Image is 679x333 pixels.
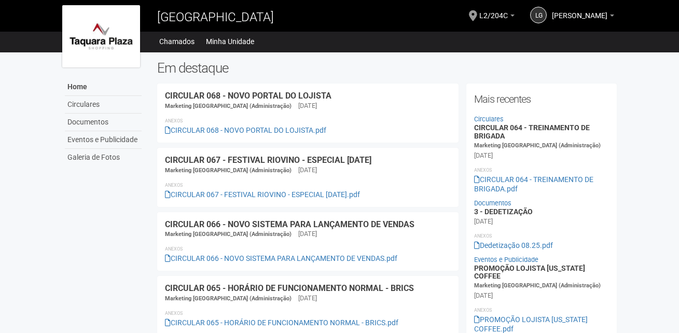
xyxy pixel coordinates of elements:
[165,167,292,174] span: Marketing [GEOGRAPHIC_DATA] (Administração)
[474,123,590,140] a: CIRCULAR 064 - TREINAMENTO DE BRIGADA
[165,231,292,238] span: Marketing [GEOGRAPHIC_DATA] (Administração)
[298,101,317,110] div: [DATE]
[298,229,317,239] div: [DATE]
[65,96,142,114] a: Circulares
[165,116,451,126] li: Anexos
[552,13,614,21] a: [PERSON_NAME]
[474,241,553,249] a: Dedetização 08.25.pdf
[474,282,601,289] span: Marketing [GEOGRAPHIC_DATA] (Administração)
[474,264,585,280] a: PROMOÇÃO LOJISTA [US_STATE] COFFEE
[165,244,451,254] li: Anexos
[165,91,331,101] a: CIRCULAR 068 - NOVO PORTAL DO LOJISTA
[474,217,493,226] div: [DATE]
[474,207,533,216] a: 3 - DEDETIZAÇÃO
[157,60,617,76] h2: Em destaque
[474,175,593,193] a: CIRCULAR 064 - TREINAMENTO DE BRIGADA.pdf
[298,165,317,175] div: [DATE]
[165,155,371,165] a: CIRCULAR 067 - FESTIVAL RIOVINO - ESPECIAL [DATE]
[530,7,547,23] a: LG
[157,10,274,24] span: [GEOGRAPHIC_DATA]
[165,190,360,199] a: CIRCULAR 067 - FESTIVAL RIOVINO - ESPECIAL [DATE].pdf
[165,181,451,190] li: Anexos
[165,318,398,327] a: CIRCULAR 065 - HORÁRIO DE FUNCIONAMENTO NORMAL - BRICS.pdf
[474,199,511,207] a: Documentos
[474,142,601,149] span: Marketing [GEOGRAPHIC_DATA] (Administração)
[474,315,588,333] a: PROMOÇÃO LOJISTA [US_STATE] COFFEE.pdf
[165,309,451,318] li: Anexos
[474,165,609,175] li: Anexos
[474,91,609,107] h2: Mais recentes
[298,294,317,303] div: [DATE]
[165,283,414,293] a: CIRCULAR 065 - HORÁRIO DE FUNCIONAMENTO NORMAL - BRICS
[62,5,140,67] img: logo.jpg
[165,295,292,302] span: Marketing [GEOGRAPHIC_DATA] (Administração)
[474,256,538,263] a: Eventos e Publicidade
[479,13,515,21] a: L2/204C
[165,103,292,109] span: Marketing [GEOGRAPHIC_DATA] (Administração)
[165,254,397,262] a: CIRCULAR 066 - NOVO SISTEMA PARA LANÇAMENTO DE VENDAS.pdf
[165,126,326,134] a: CIRCULAR 068 - NOVO PORTAL DO LOJISTA.pdf
[552,2,607,20] span: Luiza Gomes Nogueira
[474,291,493,300] div: [DATE]
[65,78,142,96] a: Home
[474,231,609,241] li: Anexos
[165,219,414,229] a: CIRCULAR 066 - NOVO SISTEMA PARA LANÇAMENTO DE VENDAS
[474,115,504,123] a: Circulares
[479,2,508,20] span: L2/204C
[474,151,493,160] div: [DATE]
[65,114,142,131] a: Documentos
[65,149,142,166] a: Galeria de Fotos
[159,34,195,49] a: Chamados
[206,34,254,49] a: Minha Unidade
[474,306,609,315] li: Anexos
[65,131,142,149] a: Eventos e Publicidade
